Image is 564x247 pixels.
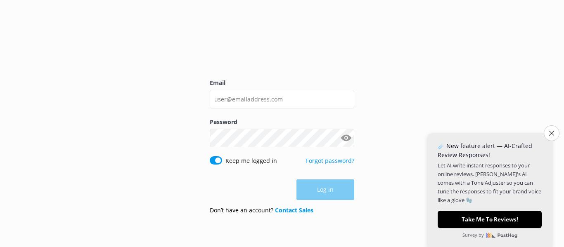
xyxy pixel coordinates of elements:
a: Contact Sales [275,206,313,214]
p: Don’t have an account? [210,206,313,215]
label: Email [210,78,354,87]
label: Keep me logged in [225,156,277,165]
button: Show password [338,130,354,146]
input: user@emailaddress.com [210,90,354,108]
label: Password [210,118,354,127]
a: Forgot password? [306,157,354,165]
